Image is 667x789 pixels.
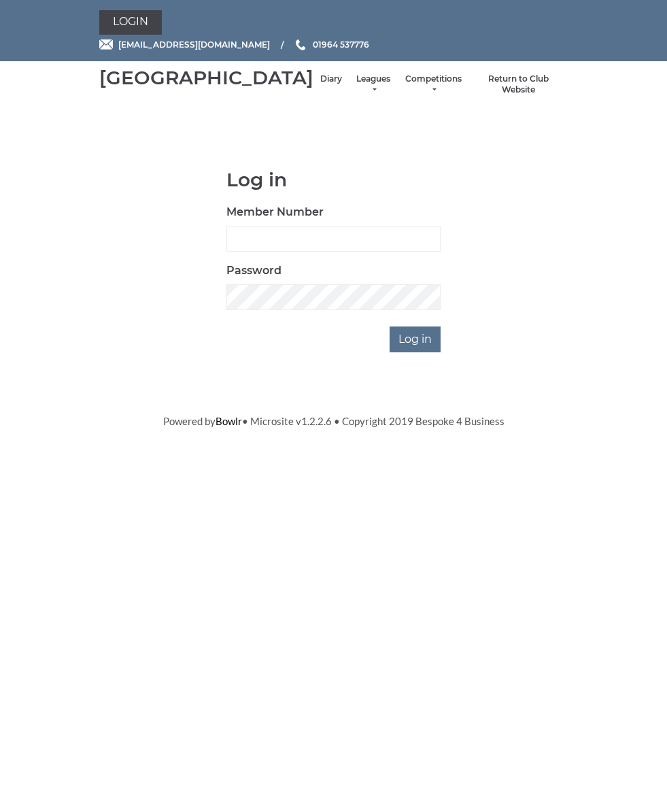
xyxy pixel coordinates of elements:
[226,204,324,220] label: Member Number
[475,73,562,96] a: Return to Club Website
[99,67,313,88] div: [GEOGRAPHIC_DATA]
[320,73,342,85] a: Diary
[216,415,242,427] a: Bowlr
[356,73,392,96] a: Leagues
[226,169,441,190] h1: Log in
[296,39,305,50] img: Phone us
[99,10,162,35] a: Login
[99,39,113,50] img: Email
[226,263,281,279] label: Password
[405,73,462,96] a: Competitions
[163,415,504,427] span: Powered by • Microsite v1.2.2.6 • Copyright 2019 Bespoke 4 Business
[390,326,441,352] input: Log in
[118,39,270,50] span: [EMAIL_ADDRESS][DOMAIN_NAME]
[99,38,270,51] a: Email [EMAIL_ADDRESS][DOMAIN_NAME]
[313,39,369,50] span: 01964 537776
[294,38,369,51] a: Phone us 01964 537776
